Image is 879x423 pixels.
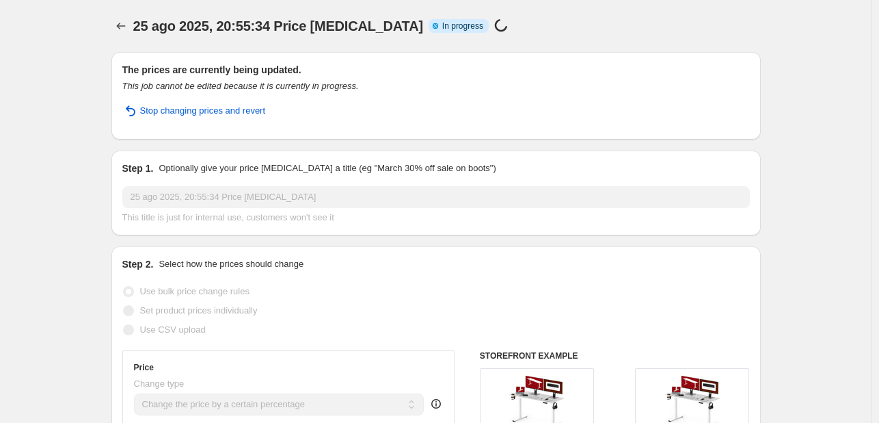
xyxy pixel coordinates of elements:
[140,104,266,118] span: Stop changing prices and revert
[429,397,443,411] div: help
[133,18,423,34] span: 25 ago 2025, 20:55:34 Price [MEDICAL_DATA]
[134,362,154,373] h3: Price
[122,63,750,77] h2: The prices are currently being updated.
[159,257,303,271] p: Select how the prices should change
[122,162,154,175] h2: Step 1.
[140,305,258,316] span: Set product prices individually
[122,186,750,208] input: 30% off holiday sale
[134,379,185,389] span: Change type
[442,21,483,31] span: In progress
[140,324,206,335] span: Use CSV upload
[122,212,334,222] span: This title is just for internal use, customers won't see it
[480,350,750,361] h6: STOREFRONT EXAMPLE
[140,286,249,296] span: Use bulk price change rules
[122,257,154,271] h2: Step 2.
[122,81,359,91] i: This job cannot be edited because it is currently in progress.
[114,100,274,122] button: Stop changing prices and revert
[159,162,496,175] p: Optionally give your price [MEDICAL_DATA] a title (eg "March 30% off sale on boots")
[111,16,131,36] button: Price change jobs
